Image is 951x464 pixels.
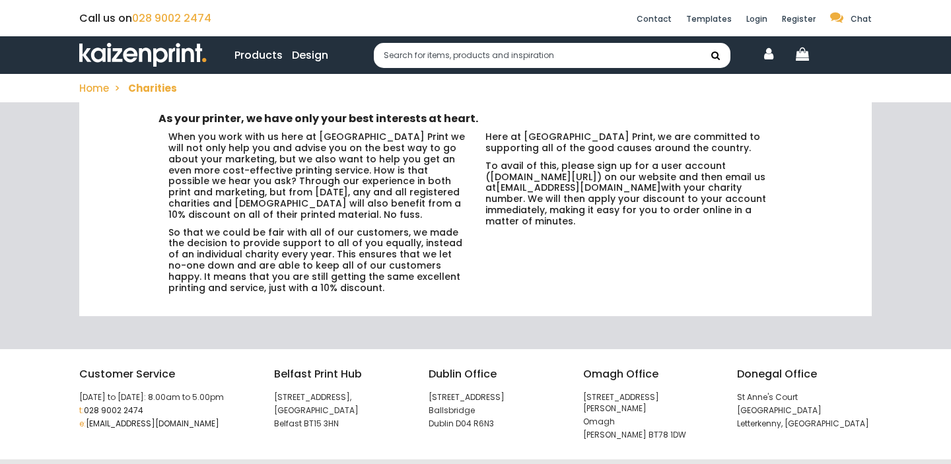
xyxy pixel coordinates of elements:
strong: Belfast Print Hub [274,366,409,382]
a: Design [292,47,328,63]
span: e: [79,418,86,429]
p: [GEOGRAPHIC_DATA] [274,405,409,416]
p: [PERSON_NAME] BT78 1DW [583,430,718,441]
p: St Anne's Court [737,392,872,403]
a: Login [746,13,767,24]
p: [STREET_ADDRESS][PERSON_NAME] [583,392,718,414]
a: Home [79,81,109,95]
p: Dublin D04 R6N3 [429,418,563,430]
strong: Dublin Office [429,366,563,382]
p: When you work with us here at [GEOGRAPHIC_DATA] Print we will not only help you and advise you on... [168,131,466,220]
strong: Donegal Office [737,366,872,382]
a: Kaizen Print - We print for businesses who want results! [79,36,207,74]
p: [STREET_ADDRESS] [429,392,563,403]
p: Letterkenny, [GEOGRAPHIC_DATA] [737,418,872,430]
a: Products [234,47,283,63]
img: Kaizen Print - We print for businesses who want results! [79,43,207,67]
a: 028 9002 2474 [132,11,211,26]
p: Here at [GEOGRAPHIC_DATA] Print, we are committed to supporting all of the good causes around the... [485,131,783,154]
p: [STREET_ADDRESS], [274,392,409,403]
p: To avail of this, please sign up for a user account ([DOMAIN_NAME][URL]) on our website and then ... [485,160,783,227]
strong: Omagh Office [583,366,718,382]
p: Belfast BT15 3HN [274,418,409,430]
p: Omagh [583,416,718,428]
a: Templates [686,13,732,24]
p: [DATE] to [DATE]: 8.00am to 5.00pm [79,392,254,403]
strong: As your printer, we have only your best interests at heart. [158,111,478,126]
p: Ballsbridge [429,405,563,416]
span: Charities [128,81,177,95]
span: Chat [851,13,872,24]
a: 028 9002 2474 [84,405,143,416]
strong: Customer Service [79,366,254,382]
a: [EMAIL_ADDRESS][DOMAIN_NAME] [86,418,219,429]
div: Call us on [79,10,330,26]
p: [GEOGRAPHIC_DATA] [737,405,872,416]
a: Chat [830,13,872,24]
p: So that we could be fair with all of our customers, we made the decision to provide support to al... [168,227,466,294]
a: Register [782,13,816,24]
a: Contact [637,13,672,24]
span: t: [79,405,84,416]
